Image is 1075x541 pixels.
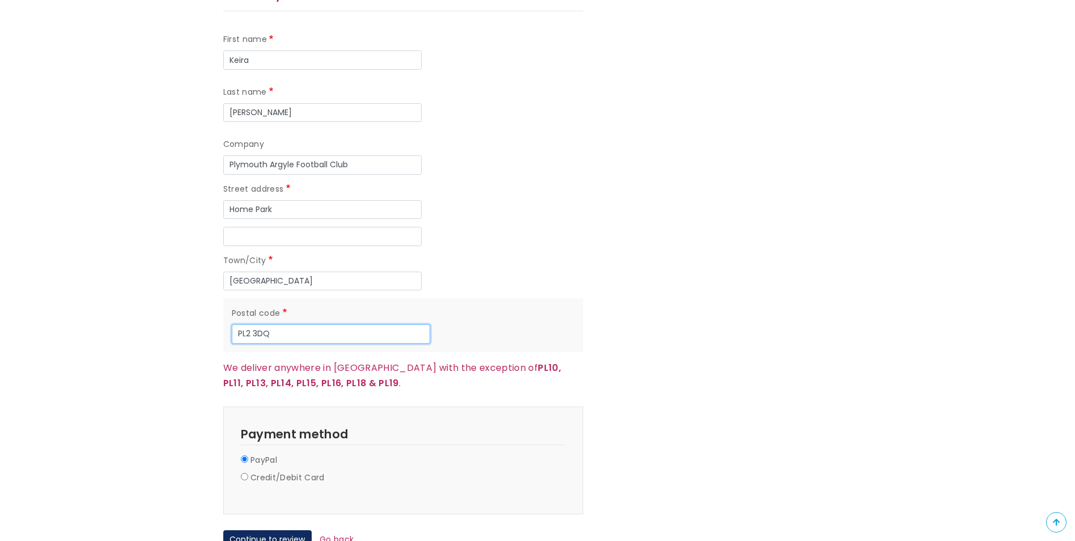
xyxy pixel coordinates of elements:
[223,361,561,390] strong: PL10, PL11, PL13, PL14, PL15, PL16, PL18 & PL19
[232,307,289,320] label: Postal code
[223,138,264,151] label: Company
[241,426,349,442] span: Payment method
[223,183,292,196] label: Street address
[223,86,276,99] label: Last name
[250,454,277,467] label: PayPal
[223,254,275,268] label: Town/City
[250,471,325,485] label: Credit/Debit Card
[223,360,583,391] p: We deliver anywhere in [GEOGRAPHIC_DATA] with the exception of .
[223,33,276,47] label: First name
